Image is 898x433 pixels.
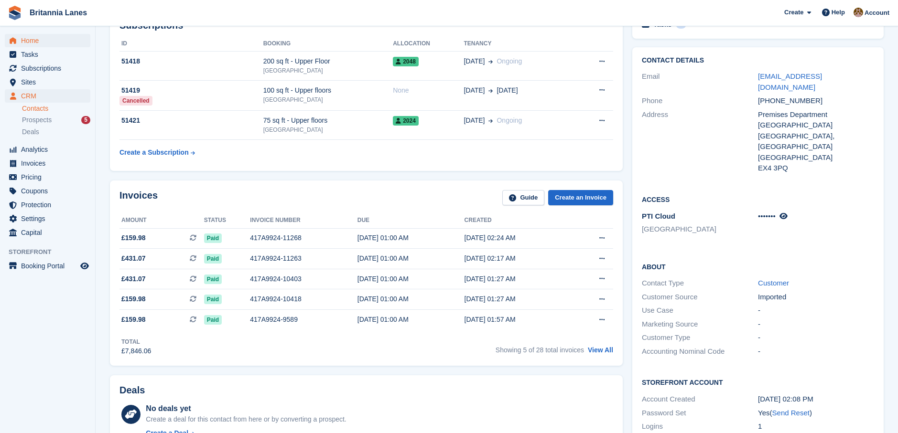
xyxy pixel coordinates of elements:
a: Britannia Lanes [26,5,91,21]
h2: Contact Details [642,57,874,64]
div: Password Set [642,408,758,419]
span: Paid [204,275,222,284]
div: [DATE] 01:00 AM [357,274,465,284]
h2: Invoices [119,190,158,206]
a: Guide [502,190,544,206]
a: menu [5,184,90,198]
span: Create [784,8,803,17]
span: £159.98 [121,315,146,325]
div: [DATE] 01:00 AM [357,233,465,243]
h2: Access [642,194,874,204]
div: [GEOGRAPHIC_DATA] [263,95,393,104]
th: Amount [119,213,204,228]
div: 51418 [119,56,263,66]
span: PTI Cloud [642,212,675,220]
span: Settings [21,212,78,225]
div: Email [642,71,758,93]
span: ( ) [770,409,812,417]
div: Customer Source [642,292,758,303]
div: [PHONE_NUMBER] [758,95,874,106]
span: Tasks [21,48,78,61]
span: £431.07 [121,253,146,264]
span: Invoices [21,157,78,170]
img: stora-icon-8386f47178a22dfd0bd8f6a31ec36ba5ce8667c1dd55bd0f319d3a0aa187defe.svg [8,6,22,20]
span: Capital [21,226,78,239]
div: Account Created [642,394,758,405]
span: Ongoing [497,116,522,124]
span: Sites [21,75,78,89]
th: Invoice number [250,213,357,228]
div: - [758,305,874,316]
div: Create a Subscription [119,148,189,158]
span: Ongoing [497,57,522,65]
span: Paid [204,233,222,243]
div: Address [642,109,758,174]
a: Create a Subscription [119,144,195,161]
a: [EMAIL_ADDRESS][DOMAIN_NAME] [758,72,822,91]
div: Accounting Nominal Code [642,346,758,357]
div: Use Case [642,305,758,316]
div: Cancelled [119,96,152,106]
span: Paid [204,254,222,264]
a: menu [5,259,90,273]
div: [GEOGRAPHIC_DATA], [GEOGRAPHIC_DATA] [758,131,874,152]
th: Tenancy [464,36,575,52]
div: [DATE] 01:27 AM [465,294,572,304]
div: [GEOGRAPHIC_DATA] [263,66,393,75]
span: Subscriptions [21,62,78,75]
div: Premises Department [GEOGRAPHIC_DATA] [758,109,874,131]
span: £159.98 [121,233,146,243]
a: menu [5,226,90,239]
a: menu [5,89,90,103]
div: Customer Type [642,332,758,343]
span: Deals [22,127,39,137]
th: Allocation [393,36,464,52]
div: - [758,346,874,357]
a: Contacts [22,104,90,113]
th: Status [204,213,250,228]
div: [DATE] 01:00 AM [357,253,465,264]
div: 51421 [119,116,263,126]
span: Prospects [22,116,52,125]
span: ••••••• [758,212,776,220]
div: 75 sq ft - Upper floors [263,116,393,126]
div: 417A9924-10418 [250,294,357,304]
div: Yes [758,408,874,419]
div: [DATE] 01:57 AM [465,315,572,325]
a: menu [5,198,90,211]
span: 2048 [393,57,419,66]
div: 417A9924-10403 [250,274,357,284]
th: Due [357,213,465,228]
div: 5 [81,116,90,124]
th: ID [119,36,263,52]
span: Paid [204,295,222,304]
div: 417A9924-9589 [250,315,357,325]
div: Contact Type [642,278,758,289]
a: menu [5,34,90,47]
img: Admin [854,8,863,17]
div: [DATE] 02:08 PM [758,394,874,405]
div: Create a deal for this contact from here or by converting a prospect. [146,414,346,424]
a: menu [5,62,90,75]
a: Create an Invoice [548,190,613,206]
div: 417A9924-11263 [250,253,357,264]
h2: Storefront Account [642,377,874,387]
div: Imported [758,292,874,303]
div: 200 sq ft - Upper Floor [263,56,393,66]
div: [DATE] 01:00 AM [357,315,465,325]
span: [DATE] [497,85,518,95]
span: [DATE] [464,85,485,95]
span: CRM [21,89,78,103]
span: Account [865,8,889,18]
span: 2024 [393,116,419,126]
div: None [393,85,464,95]
div: - [758,332,874,343]
span: [DATE] [464,56,485,66]
span: Protection [21,198,78,211]
span: Analytics [21,143,78,156]
h2: Deals [119,385,145,396]
a: menu [5,170,90,184]
a: menu [5,48,90,61]
div: 417A9924-11268 [250,233,357,243]
a: Customer [758,279,789,287]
